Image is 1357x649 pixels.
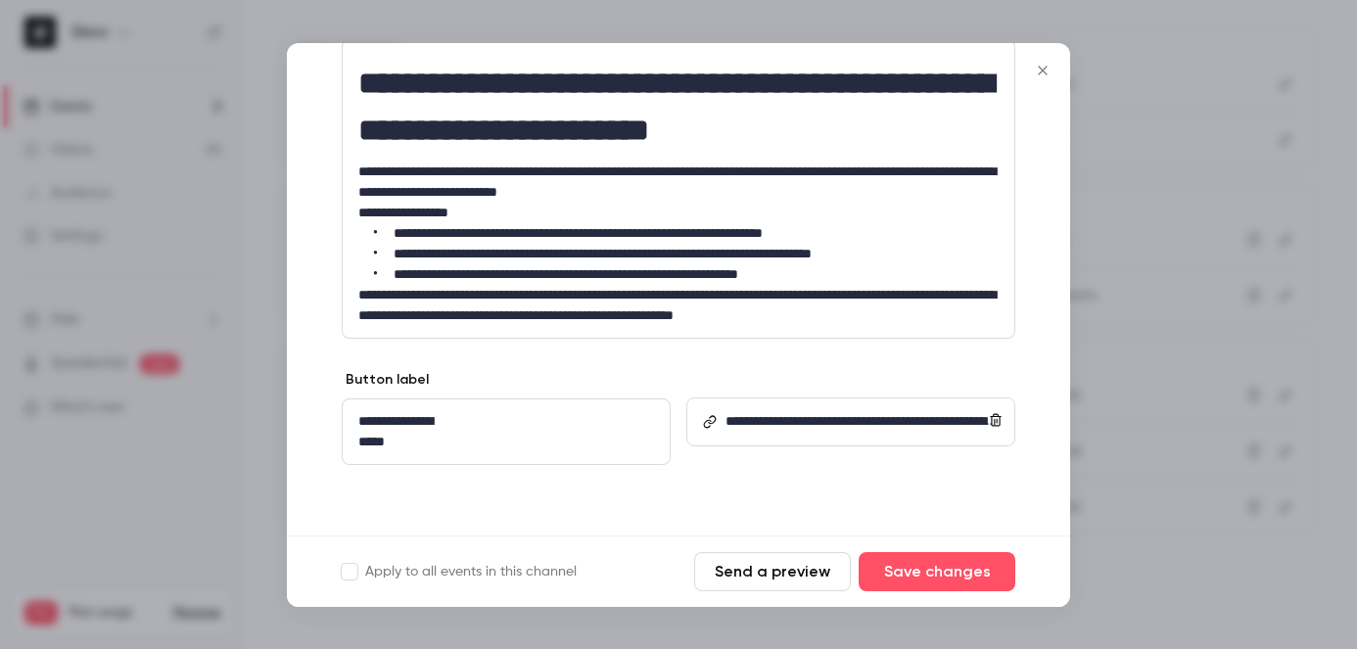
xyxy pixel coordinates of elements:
button: Save changes [859,552,1015,591]
label: Apply to all events in this channel [342,562,577,581]
div: editor [343,399,670,464]
button: Send a preview [694,552,851,591]
div: editor [718,399,1013,444]
button: Close [1023,51,1062,90]
label: Button label [342,370,429,390]
div: editor [343,40,1014,338]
